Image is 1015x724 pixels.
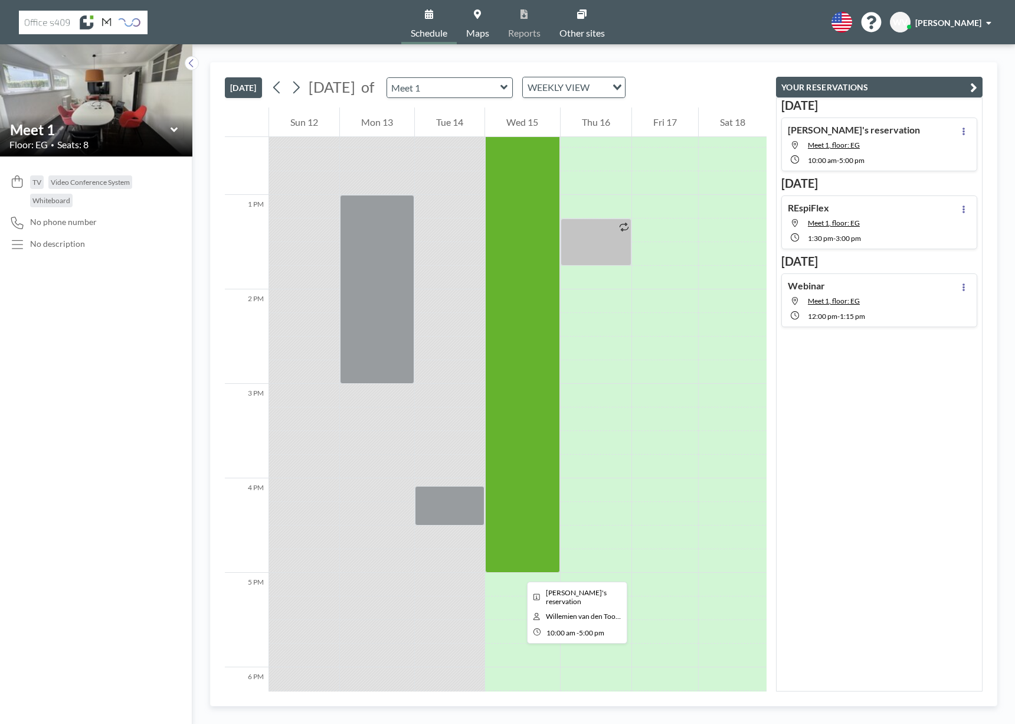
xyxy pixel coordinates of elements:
div: 3 PM [225,384,269,478]
span: of [361,78,374,96]
div: Tue 14 [415,107,484,137]
span: 1:30 PM [808,234,833,243]
span: Seats: 8 [57,139,89,151]
span: Meet 1, floor: EG [808,141,860,149]
span: Willemien van den Toorn [546,612,621,621]
span: TV [32,178,41,187]
span: WV [893,17,908,28]
span: Meet 1, floor: EG [808,218,860,227]
span: - [833,234,836,243]
span: Other sites [559,28,605,38]
span: Meet 1, floor: EG [808,296,860,305]
span: Maps [466,28,489,38]
span: - [577,628,579,637]
span: Willemien's reservation [546,588,607,606]
button: YOUR RESERVATIONS [776,77,983,97]
span: WEEKLY VIEW [525,80,592,95]
span: No phone number [30,217,97,227]
div: Wed 15 [485,107,559,137]
span: 5:00 PM [579,628,604,637]
span: 1:15 PM [840,312,865,321]
h4: [PERSON_NAME]'s reservation [788,124,920,136]
div: 5 PM [225,573,269,667]
h4: REspiFlex [788,202,829,214]
div: Mon 13 [340,107,414,137]
button: [DATE] [225,77,262,98]
span: Schedule [411,28,447,38]
div: Search for option [523,77,625,97]
input: Meet 1 [10,121,171,138]
span: 12:00 PM [808,312,837,321]
span: Video Conference System [51,178,130,187]
h4: Webinar [788,280,825,292]
span: Floor: EG [9,139,48,151]
span: 10:00 AM [808,156,837,165]
div: 12 PM [225,100,269,195]
span: 3:00 PM [836,234,861,243]
div: 1 PM [225,195,269,289]
span: 5:00 PM [839,156,865,165]
span: • [51,141,54,149]
div: No description [30,239,85,249]
h3: [DATE] [781,98,977,113]
div: 2 PM [225,289,269,384]
span: Whiteboard [32,196,70,205]
div: Thu 16 [561,107,631,137]
input: Meet 1 [387,78,500,97]
span: [PERSON_NAME] [915,18,981,28]
div: 4 PM [225,478,269,573]
span: [DATE] [309,78,355,96]
div: Sun 12 [269,107,339,137]
span: - [837,156,839,165]
h3: [DATE] [781,176,977,191]
span: - [837,312,840,321]
input: Search for option [593,80,605,95]
div: Sat 18 [699,107,767,137]
h3: [DATE] [781,254,977,269]
span: 10:00 AM [546,628,575,637]
img: organization-logo [19,11,148,34]
span: Reports [508,28,541,38]
div: Fri 17 [632,107,698,137]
